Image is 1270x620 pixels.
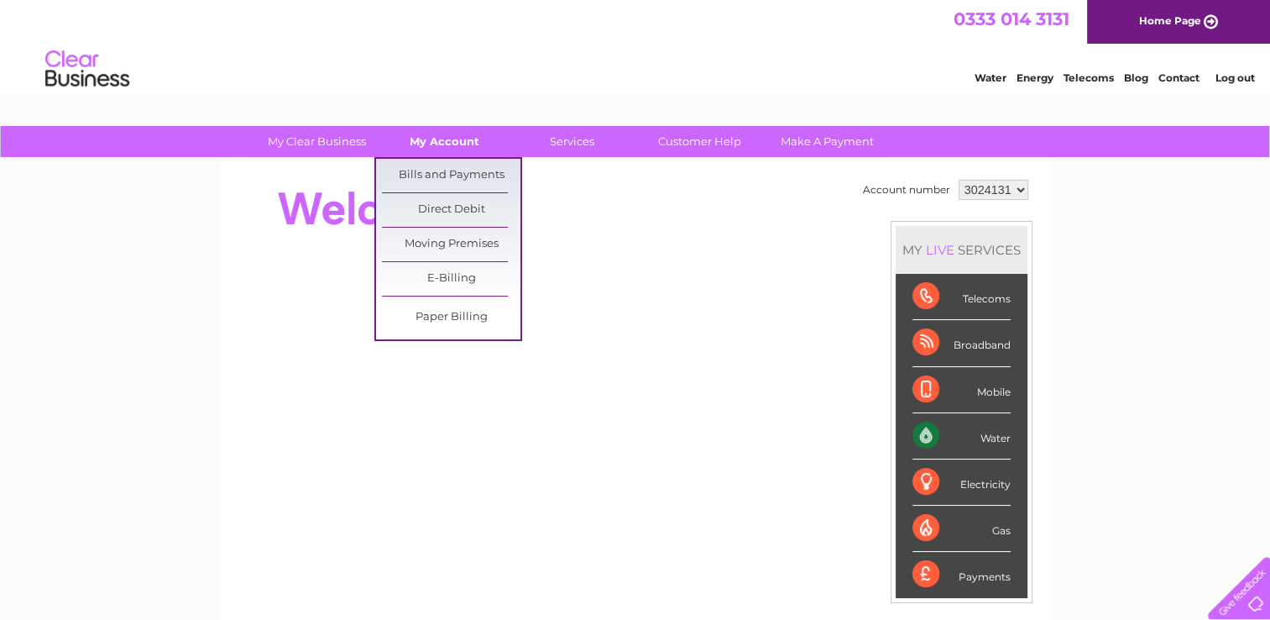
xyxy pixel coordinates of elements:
[758,126,896,157] a: Make A Payment
[630,126,769,157] a: Customer Help
[912,460,1011,506] div: Electricity
[382,159,520,192] a: Bills and Payments
[922,242,958,258] div: LIVE
[912,320,1011,366] div: Broadband
[1215,71,1254,84] a: Log out
[382,193,520,227] a: Direct Debit
[912,552,1011,597] div: Payments
[503,126,641,157] a: Services
[382,228,520,261] a: Moving Premises
[896,226,1027,274] div: MY SERVICES
[1064,71,1114,84] a: Telecoms
[912,413,1011,460] div: Water
[975,71,1006,84] a: Water
[1158,71,1199,84] a: Contact
[248,126,386,157] a: My Clear Business
[1017,71,1053,84] a: Energy
[912,506,1011,552] div: Gas
[44,44,130,95] img: logo.png
[912,367,1011,413] div: Mobile
[375,126,514,157] a: My Account
[954,8,1069,29] a: 0333 014 3131
[1124,71,1148,84] a: Blog
[239,9,1032,81] div: Clear Business is a trading name of Verastar Limited (registered in [GEOGRAPHIC_DATA] No. 3667643...
[382,301,520,334] a: Paper Billing
[912,274,1011,320] div: Telecoms
[859,176,954,204] td: Account number
[382,262,520,296] a: E-Billing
